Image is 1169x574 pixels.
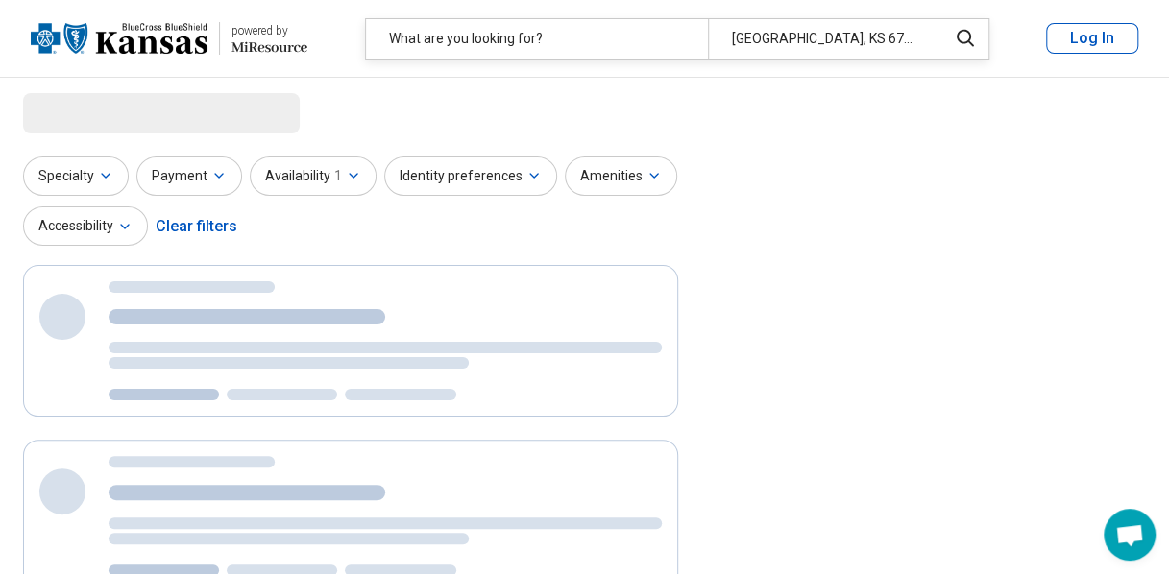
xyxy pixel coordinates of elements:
[1104,509,1156,561] a: Open chat
[250,156,377,196] button: Availability1
[23,206,148,246] button: Accessibility
[708,19,936,59] div: [GEOGRAPHIC_DATA], KS 67357
[23,93,184,132] span: Loading...
[231,22,307,39] div: powered by
[366,19,708,59] div: What are you looking for?
[31,15,207,61] img: Blue Cross Blue Shield Kansas
[31,15,307,61] a: Blue Cross Blue Shield Kansaspowered by
[23,156,129,196] button: Specialty
[1046,23,1138,54] button: Log In
[136,156,242,196] button: Payment
[156,203,237,250] div: Clear filters
[334,166,342,186] span: 1
[565,156,677,196] button: Amenities
[384,156,557,196] button: Identity preferences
